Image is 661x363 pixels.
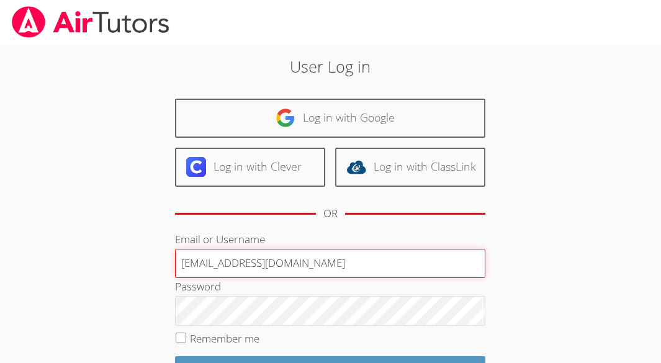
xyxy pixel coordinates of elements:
[92,55,569,78] h2: User Log in
[335,148,485,187] a: Log in with ClassLink
[346,157,366,177] img: classlink-logo-d6bb404cc1216ec64c9a2012d9dc4662098be43eaf13dc465df04b49fa7ab582.svg
[175,148,325,187] a: Log in with Clever
[175,99,485,138] a: Log in with Google
[175,232,265,246] label: Email or Username
[190,331,259,346] label: Remember me
[276,108,295,128] img: google-logo-50288ca7cdecda66e5e0955fdab243c47b7ad437acaf1139b6f446037453330a.svg
[175,279,221,294] label: Password
[323,205,338,223] div: OR
[186,157,206,177] img: clever-logo-6eab21bc6e7a338710f1a6ff85c0baf02591cd810cc4098c63d3a4b26e2feb20.svg
[11,6,171,38] img: airtutors_banner-c4298cdbf04f3fff15de1276eac7730deb9818008684d7c2e4769d2f7ddbe033.png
